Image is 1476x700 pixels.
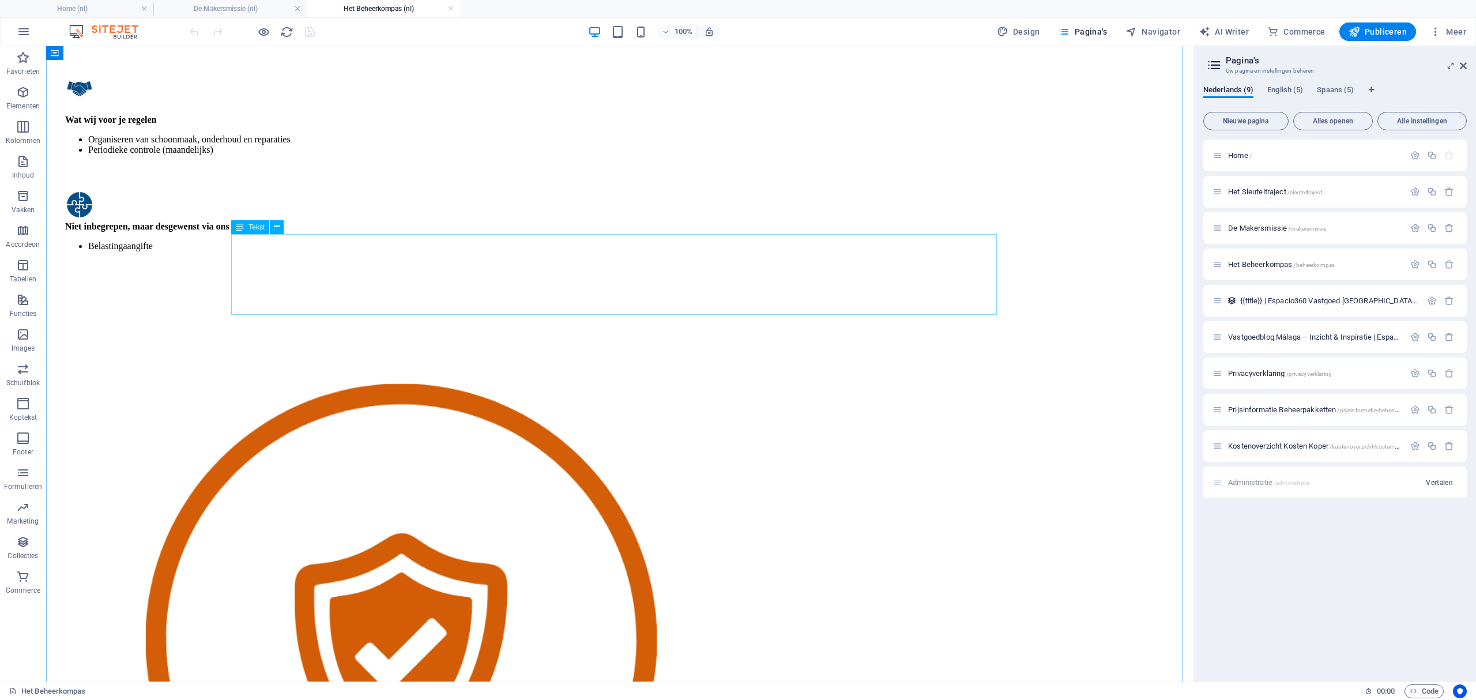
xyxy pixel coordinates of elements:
div: Vastgoedblog Málaga – Inzicht & Inspiratie | Espacio360 [1225,333,1405,341]
h6: 100% [674,25,692,39]
p: Footer [13,447,33,457]
span: Alle instellingen [1383,118,1462,125]
span: Nieuwe pagina [1208,118,1283,125]
div: De startpagina kan niet worden verwijderd [1444,150,1454,160]
button: Alle instellingen [1377,112,1467,130]
div: Instellingen [1410,441,1420,451]
p: Favorieten [6,67,40,76]
div: Instellingen [1410,187,1420,197]
button: AI Writer [1194,22,1253,41]
div: Instellingen [1410,405,1420,415]
div: Privacyverklaring/privacyverklaring [1225,370,1405,377]
button: Commerce [1263,22,1330,41]
div: Instellingen [1410,150,1420,160]
h4: De Makersmissie (nl) [153,2,307,15]
div: Home/ [1225,152,1405,159]
button: reload [280,25,293,39]
span: : [1385,687,1387,695]
div: Instellingen [1410,332,1420,342]
button: Navigator [1121,22,1185,41]
button: Code [1405,684,1444,698]
div: Dupliceren [1427,441,1437,451]
div: Dupliceren [1427,187,1437,197]
span: /privacyverklaring [1286,371,1332,377]
p: Collecties [7,551,38,560]
span: AI Writer [1199,26,1249,37]
div: Dupliceren [1427,150,1437,160]
button: Alles openen [1293,112,1373,130]
button: Pagina's [1053,22,1112,41]
p: Elementen [6,101,40,111]
span: Klik om pagina te openen [1228,224,1326,232]
p: Tabellen [10,274,36,284]
span: Navigator [1125,26,1180,37]
span: Code [1410,684,1439,698]
h3: Uw pagina en instellingen beheren [1226,66,1444,76]
div: {{title}} | Espacio360 Vastgoed [GEOGRAPHIC_DATA]/title-espacio360-vastgoed-[GEOGRAPHIC_DATA] [1237,297,1421,304]
button: Publiceren [1339,22,1416,41]
span: Klik om pagina te openen [1228,151,1252,160]
img: Editor Logo [66,25,153,39]
h6: Sessietijd [1365,684,1395,698]
div: Dupliceren [1427,368,1437,378]
span: Pagina's [1058,26,1107,37]
p: Commerce [6,586,40,595]
div: Instellingen [1410,368,1420,378]
button: Meer [1425,22,1471,41]
p: Formulieren [4,482,42,491]
div: Verwijderen [1444,368,1454,378]
button: 100% [657,25,698,39]
p: Schuifblok [6,378,40,387]
span: Spaans (5) [1317,83,1354,99]
div: Verwijderen [1444,187,1454,197]
div: Het Beheerkompas/beheerkompas [1225,261,1405,268]
span: /kostenoverzicht-kosten-koper [1330,443,1410,450]
p: Inhoud [12,171,35,180]
div: Instellingen [1427,296,1437,306]
span: Tekst [248,224,265,231]
button: Nieuwe pagina [1203,112,1289,130]
span: Klik om pagina te openen [1228,405,1422,414]
p: Images [12,344,35,353]
i: Pagina opnieuw laden [280,25,293,39]
p: Accordeon [6,240,40,249]
div: Verwijderen [1444,332,1454,342]
span: Het Beheerkompas [1228,260,1335,269]
p: Kolommen [6,136,41,145]
div: Het Sleuteltraject/sleuteltraject [1225,188,1405,195]
div: Dupliceren [1427,405,1437,415]
div: Design (Ctrl+Alt+Y) [992,22,1045,41]
div: Taal-tabbladen [1203,85,1467,107]
span: Klik om pagina te openen [1228,187,1322,196]
p: Vakken [12,205,35,214]
a: Klik om selectie op te heffen, dubbelklik om Pagina's te open [9,684,86,698]
i: Stel bij het wijzigen van de grootte van de weergegeven website automatisch het juist zoomniveau ... [704,27,714,37]
button: Vertalen [1421,473,1458,492]
span: Nederlands (9) [1203,83,1253,99]
div: Instellingen [1410,259,1420,269]
div: Verwijderen [1444,441,1454,451]
div: Prijsinformatie Beheerpakketten/prijsinformatie-beheerpakketten [1225,406,1405,413]
div: Verwijderen [1444,296,1454,306]
span: /beheerkompas [1293,262,1335,268]
span: / [1249,153,1252,159]
span: Vastgoedblog Málaga – Inzicht & Inspiratie | Espacio360 [1228,333,1437,341]
div: Kostenoverzicht Kosten Koper/kostenoverzicht-kosten-koper [1225,442,1405,450]
span: /makersmissie [1288,225,1326,232]
p: Functies [10,309,37,318]
span: Vertalen [1426,478,1453,487]
span: Alles openen [1298,118,1368,125]
div: Verwijderen [1444,259,1454,269]
button: Klik hier om de voorbeeldmodus te verlaten en verder te gaan met bewerken [257,25,270,39]
div: De Makersmissie/makersmissie [1225,224,1405,232]
div: Verwijderen [1444,223,1454,233]
span: Commerce [1267,26,1326,37]
div: Deze indeling wordt gebruikt als sjabloon voor alle items (bijvoorbeeld een blogpost) in deze col... [1227,296,1237,306]
div: Dupliceren [1427,223,1437,233]
span: /sleuteltraject [1287,189,1322,195]
span: /prijsinformatie-beheerpakketten [1337,407,1421,413]
div: Dupliceren [1427,259,1437,269]
span: English (5) [1267,83,1303,99]
h2: Pagina's [1226,55,1467,66]
h4: Het Beheerkompas (nl) [307,2,460,15]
